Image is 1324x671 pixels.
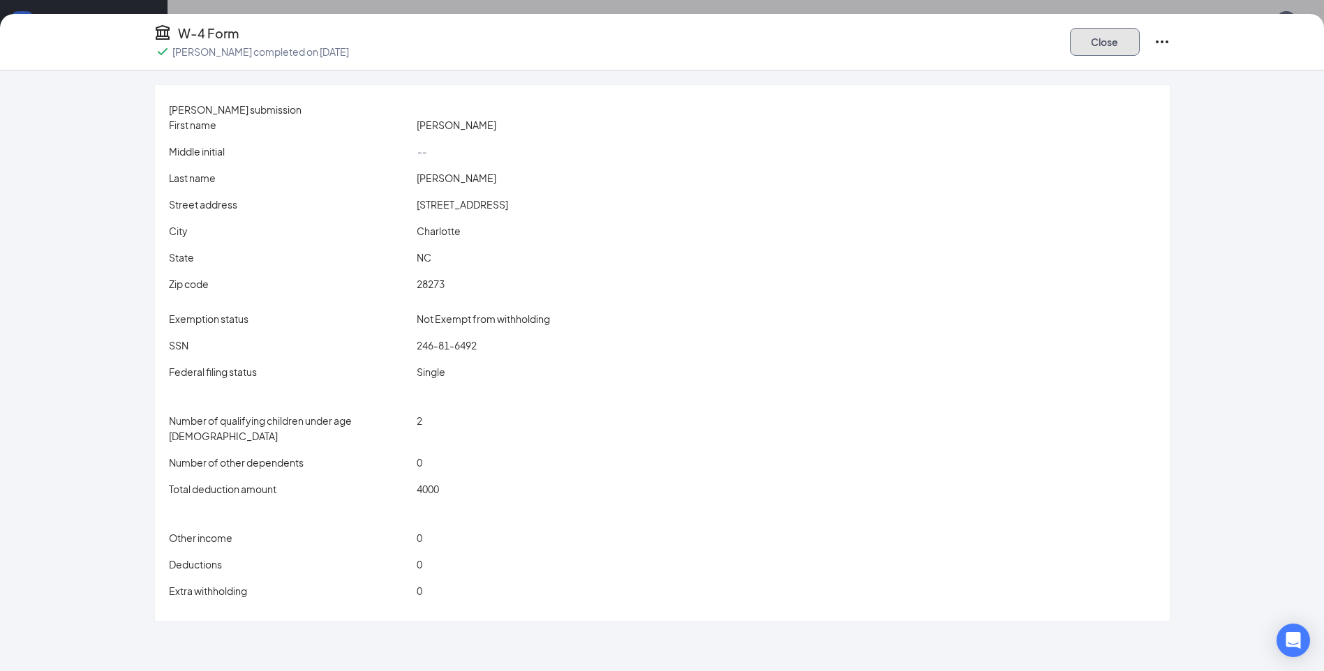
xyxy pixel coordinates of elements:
p: Middle initial [169,144,412,159]
p: Last name [169,170,412,186]
p: Other income [169,530,412,545]
p: [PERSON_NAME] completed on [DATE] [172,45,349,59]
p: Street address [169,197,412,212]
span: [PERSON_NAME] [417,172,496,184]
p: State [169,250,412,265]
p: Number of other dependents [169,455,412,470]
svg: TaxGovernmentIcon [154,24,171,40]
span: -- [417,145,426,158]
p: Zip code [169,276,412,292]
span: [PERSON_NAME] submission [169,103,302,116]
span: [PERSON_NAME] [417,119,496,131]
span: 0 [417,585,422,597]
span: 28273 [417,278,445,290]
div: Open Intercom Messenger [1277,624,1310,657]
p: SSN [169,338,412,353]
span: 246-81-6492 [417,339,477,352]
span: 2 [417,414,422,427]
p: Number of qualifying children under age [DEMOGRAPHIC_DATA] [169,413,412,444]
p: Federal filing status [169,364,412,379]
h4: W-4 Form [178,24,239,43]
span: 0 [417,558,422,571]
svg: Checkmark [154,43,171,60]
p: First name [169,117,412,133]
span: Single [417,365,445,378]
span: NC [417,251,431,264]
p: Total deduction amount [169,481,412,497]
p: Deductions [169,557,412,572]
span: 4000 [417,483,439,495]
span: 0 [417,456,422,469]
span: [STREET_ADDRESS] [417,198,508,211]
p: Exemption status [169,311,412,326]
span: Not Exempt from withholding [417,312,550,325]
span: 0 [417,531,422,544]
span: Charlotte [417,225,461,237]
button: Close [1070,28,1140,56]
svg: Ellipses [1154,33,1170,50]
p: Extra withholding [169,583,412,598]
p: City [169,223,412,239]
